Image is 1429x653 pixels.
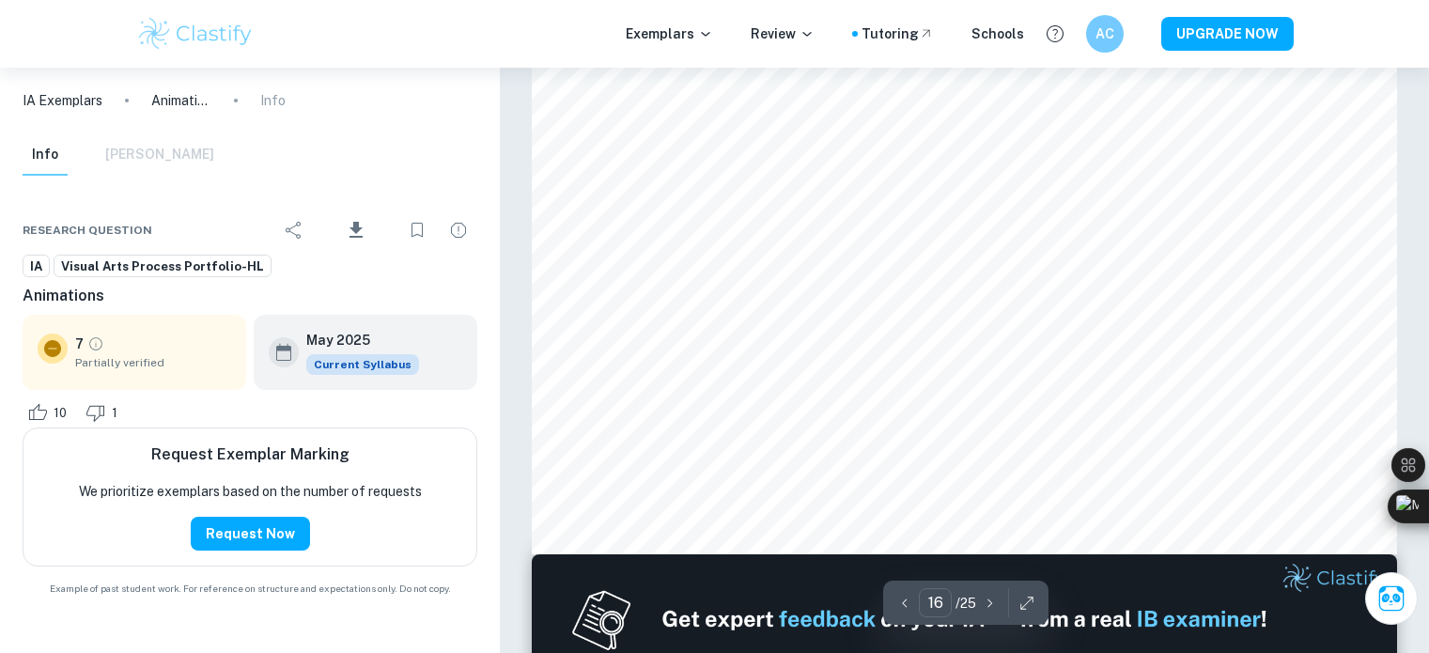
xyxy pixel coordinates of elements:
p: / 25 [955,593,976,614]
button: Ask Clai [1365,572,1418,625]
div: Like [23,397,77,428]
div: This exemplar is based on the current syllabus. Feel free to refer to it for inspiration/ideas wh... [306,354,419,375]
div: Share [275,211,313,249]
div: Download [317,206,395,255]
a: Grade partially verified [87,335,104,352]
span: Example of past student work. For reference on structure and expectations only. Do not copy. [23,582,477,596]
h6: Animations [23,285,477,307]
p: We prioritize exemplars based on the number of requests [79,481,422,502]
span: 10 [43,404,77,423]
button: UPGRADE NOW [1161,17,1294,51]
a: Schools [971,23,1024,44]
a: Tutoring [862,23,934,44]
h6: May 2025 [306,330,404,350]
a: IA [23,255,50,278]
p: Review [751,23,815,44]
span: 1 [101,404,128,423]
img: Clastify logo [136,15,256,53]
div: Bookmark [398,211,436,249]
a: IA Exemplars [23,90,102,111]
h6: Request Exemplar Marking [151,443,349,466]
div: Dislike [81,397,128,428]
span: IA [23,257,49,276]
span: Visual Arts Process Portfolio-HL [54,257,271,276]
span: Current Syllabus [306,354,419,375]
p: 7 [75,334,84,354]
button: Request Now [191,517,310,551]
a: Visual Arts Process Portfolio-HL [54,255,272,278]
p: Exemplars [626,23,713,44]
h6: AC [1094,23,1115,44]
p: Info [260,90,286,111]
p: Animations [151,90,211,111]
button: AC [1086,15,1124,53]
span: Research question [23,222,152,239]
span: Partially verified [75,354,231,371]
div: Report issue [440,211,477,249]
button: Info [23,134,68,176]
button: Help and Feedback [1039,18,1071,50]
